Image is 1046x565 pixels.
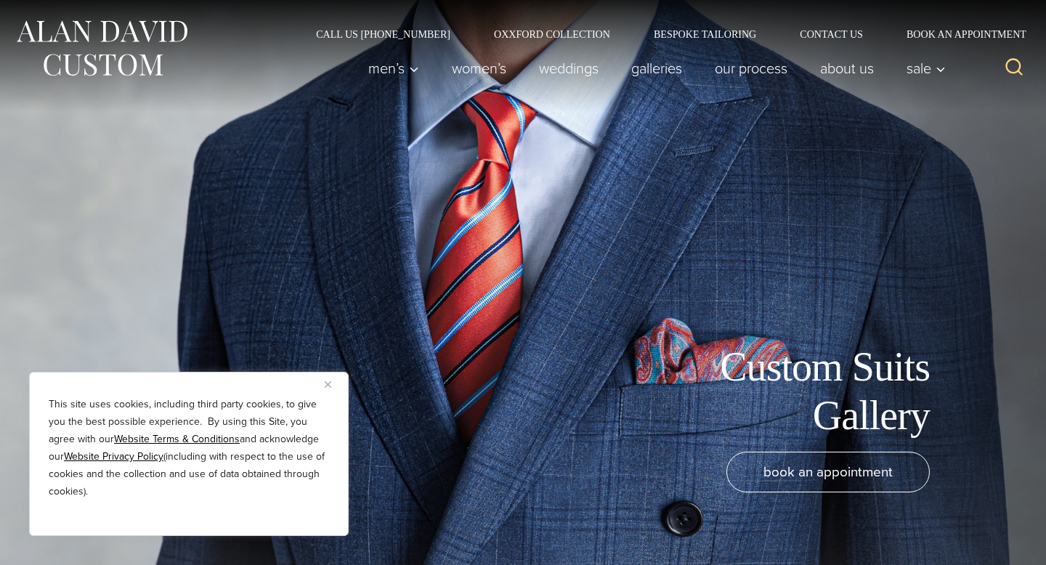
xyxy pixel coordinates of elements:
a: book an appointment [726,452,930,492]
a: About Us [804,54,891,83]
button: View Search Form [997,51,1031,86]
a: Women’s [436,54,523,83]
span: Men’s [368,61,419,76]
span: book an appointment [763,461,893,482]
a: Our Process [699,54,804,83]
a: Galleries [615,54,699,83]
a: Call Us [PHONE_NUMBER] [294,29,472,39]
button: Close [325,375,342,393]
a: Website Privacy Policy [64,449,163,464]
a: Oxxford Collection [472,29,632,39]
span: Sale [907,61,946,76]
a: Website Terms & Conditions [114,431,240,447]
h1: Custom Suits Gallery [603,343,930,440]
nav: Primary Navigation [352,54,954,83]
a: Contact Us [778,29,885,39]
a: weddings [523,54,615,83]
a: Book an Appointment [885,29,1031,39]
p: This site uses cookies, including third party cookies, to give you the best possible experience. ... [49,396,329,500]
nav: Secondary Navigation [294,29,1031,39]
img: Close [325,381,331,388]
img: Alan David Custom [15,16,189,81]
a: Bespoke Tailoring [632,29,778,39]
